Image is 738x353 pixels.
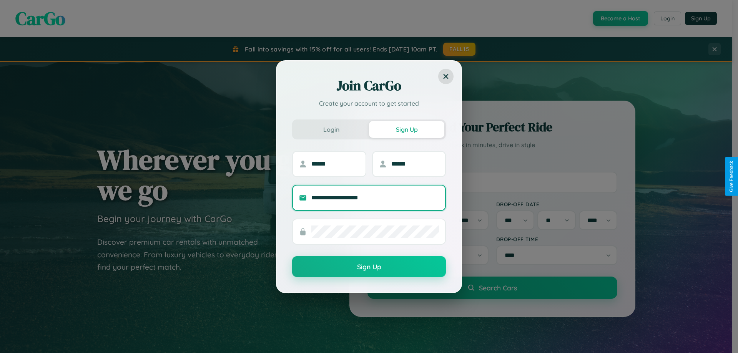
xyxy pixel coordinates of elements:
p: Create your account to get started [292,99,446,108]
h2: Join CarGo [292,76,446,95]
button: Login [294,121,369,138]
div: Give Feedback [729,161,734,192]
button: Sign Up [292,256,446,277]
button: Sign Up [369,121,444,138]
